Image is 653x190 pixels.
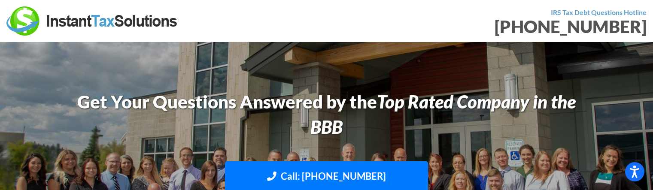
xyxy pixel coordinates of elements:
i: Top Rated Company in the BBB [310,91,576,138]
div: [PHONE_NUMBER] [333,18,647,35]
strong: IRS Tax Debt Questions Hotline [551,8,647,16]
h1: Get Your Questions Answered by the [73,89,580,140]
img: Instant Tax Solutions Logo [6,6,178,36]
a: Instant Tax Solutions Logo [6,16,178,24]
